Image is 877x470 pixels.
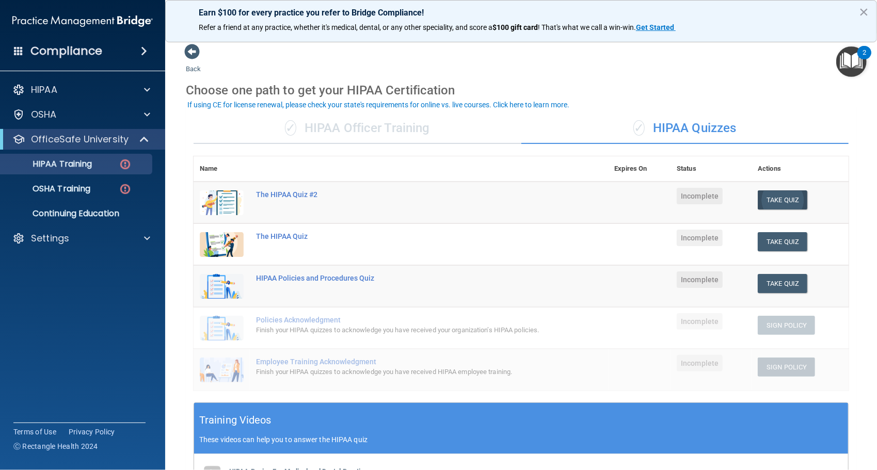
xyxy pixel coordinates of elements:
span: Incomplete [677,188,723,204]
strong: Get Started [636,23,674,31]
p: OfficeSafe University [31,133,129,145]
a: OSHA [12,108,150,121]
a: Terms of Use [13,427,56,437]
div: HIPAA Quizzes [521,113,849,144]
a: OfficeSafe University [12,133,150,145]
div: Finish your HIPAA quizzes to acknowledge you have received HIPAA employee training. [256,366,557,378]
div: HIPAA Policies and Procedures Quiz [256,274,557,282]
button: Take Quiz [758,232,807,251]
button: Close [859,4,869,20]
button: Take Quiz [758,190,807,209]
span: Incomplete [677,271,723,288]
h5: Training Videos [199,411,272,429]
a: Back [186,53,201,73]
div: The HIPAA Quiz [256,232,557,240]
div: Choose one path to get your HIPAA Certification [186,75,856,105]
img: PMB logo [12,11,153,31]
div: Employee Training Acknowledgment [256,358,557,366]
p: These videos can help you to answer the HIPAA quiz [199,435,843,444]
p: Earn $100 for every practice you refer to Bridge Compliance! [199,8,843,18]
p: OSHA [31,108,57,121]
span: Ⓒ Rectangle Health 2024 [13,441,98,451]
img: danger-circle.6113f641.png [119,158,132,171]
div: HIPAA Officer Training [194,113,521,144]
span: ! That's what we call a win-win. [538,23,636,31]
div: Policies Acknowledgment [256,316,557,324]
p: HIPAA [31,84,57,96]
th: Actions [752,156,849,182]
a: HIPAA [12,84,150,96]
span: ✓ [285,120,296,136]
span: Incomplete [677,230,723,246]
img: danger-circle.6113f641.png [119,183,132,196]
th: Name [194,156,250,182]
p: Settings [31,232,69,245]
a: Privacy Policy [69,427,115,437]
a: Settings [12,232,150,245]
p: Continuing Education [7,208,148,219]
p: OSHA Training [7,184,90,194]
span: Incomplete [677,355,723,371]
span: Refer a friend at any practice, whether it's medical, dental, or any other speciality, and score a [199,23,492,31]
span: ✓ [633,120,645,136]
th: Expires On [609,156,671,182]
p: HIPAA Training [7,159,92,169]
h4: Compliance [30,44,102,58]
a: Get Started [636,23,676,31]
button: Sign Policy [758,358,815,377]
strong: $100 gift card [492,23,538,31]
button: Take Quiz [758,274,807,293]
div: Finish your HIPAA quizzes to acknowledge you have received your organization’s HIPAA policies. [256,324,557,336]
div: The HIPAA Quiz #2 [256,190,557,199]
span: Incomplete [677,313,723,330]
th: Status [671,156,752,182]
div: If using CE for license renewal, please check your state's requirements for online vs. live cours... [187,101,569,108]
button: Open Resource Center, 2 new notifications [836,46,867,77]
div: 2 [863,53,866,66]
button: If using CE for license renewal, please check your state's requirements for online vs. live cours... [186,100,571,110]
button: Sign Policy [758,316,815,335]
